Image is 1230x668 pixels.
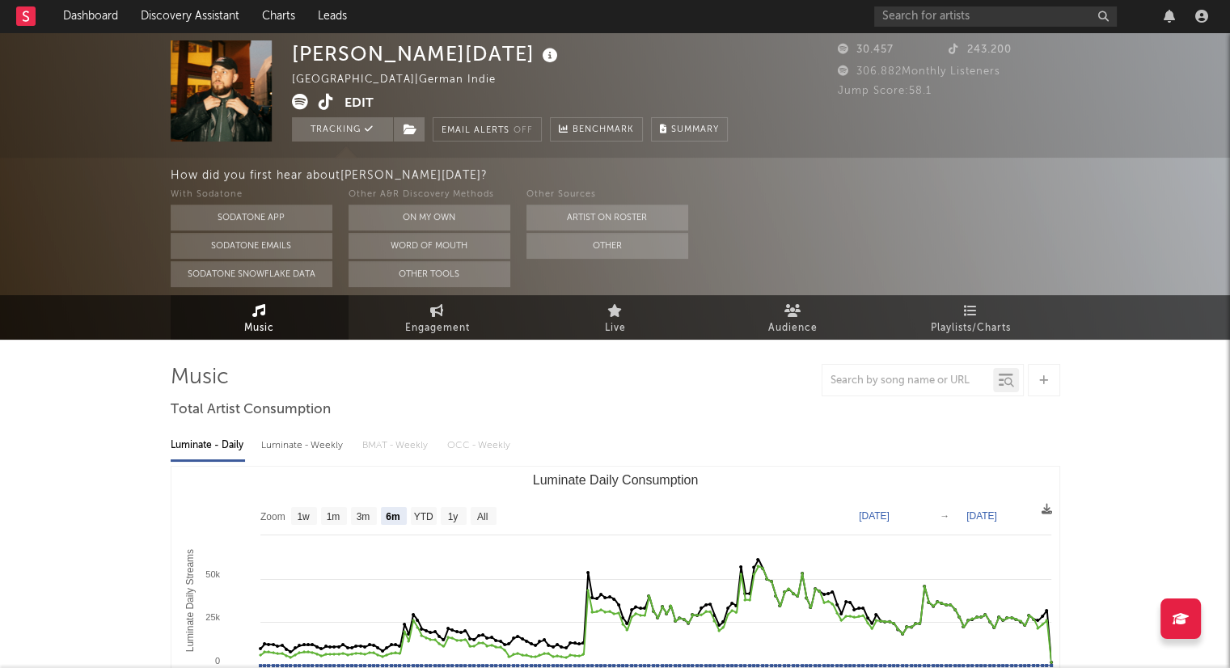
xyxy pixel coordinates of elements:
text: 6m [386,511,399,522]
text: 1w [297,511,310,522]
span: Music [244,319,274,338]
button: Summary [651,117,728,142]
div: Other Sources [526,185,688,205]
button: Artist on Roster [526,205,688,230]
text: 1y [447,511,458,522]
div: Other A&R Discovery Methods [349,185,510,205]
text: Zoom [260,511,285,522]
button: Sodatone Emails [171,233,332,259]
span: Engagement [405,319,470,338]
span: 306.882 Monthly Listeners [838,66,1000,77]
div: [GEOGRAPHIC_DATA] | German Indie [292,70,514,90]
span: Audience [768,319,818,338]
span: Live [605,319,626,338]
span: 243.200 [949,44,1012,55]
button: Edit [344,94,374,114]
a: Music [171,295,349,340]
a: Audience [704,295,882,340]
text: YTD [413,511,433,522]
a: Engagement [349,295,526,340]
span: Benchmark [573,120,634,140]
text: Luminate Daily Consumption [532,473,698,487]
button: Tracking [292,117,393,142]
span: 30.457 [838,44,894,55]
span: Jump Score: 58.1 [838,86,932,96]
div: [PERSON_NAME][DATE] [292,40,562,67]
text: 3m [356,511,370,522]
input: Search for artists [874,6,1117,27]
input: Search by song name or URL [822,374,993,387]
a: Benchmark [550,117,643,142]
button: Sodatone App [171,205,332,230]
div: Luminate - Weekly [261,432,346,459]
span: Total Artist Consumption [171,400,331,420]
button: Word Of Mouth [349,233,510,259]
button: Other Tools [349,261,510,287]
button: On My Own [349,205,510,230]
text: 50k [205,569,220,579]
text: 0 [214,656,219,666]
button: Other [526,233,688,259]
text: 1m [326,511,340,522]
text: All [476,511,487,522]
button: Email AlertsOff [433,117,542,142]
div: With Sodatone [171,185,332,205]
text: 25k [205,612,220,622]
text: → [940,510,949,522]
span: Summary [671,125,719,134]
a: Live [526,295,704,340]
button: Sodatone Snowflake Data [171,261,332,287]
text: [DATE] [966,510,997,522]
text: [DATE] [859,510,890,522]
text: Luminate Daily Streams [184,549,195,652]
div: Luminate - Daily [171,432,245,459]
a: Playlists/Charts [882,295,1060,340]
span: Playlists/Charts [931,319,1011,338]
em: Off [514,126,533,135]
